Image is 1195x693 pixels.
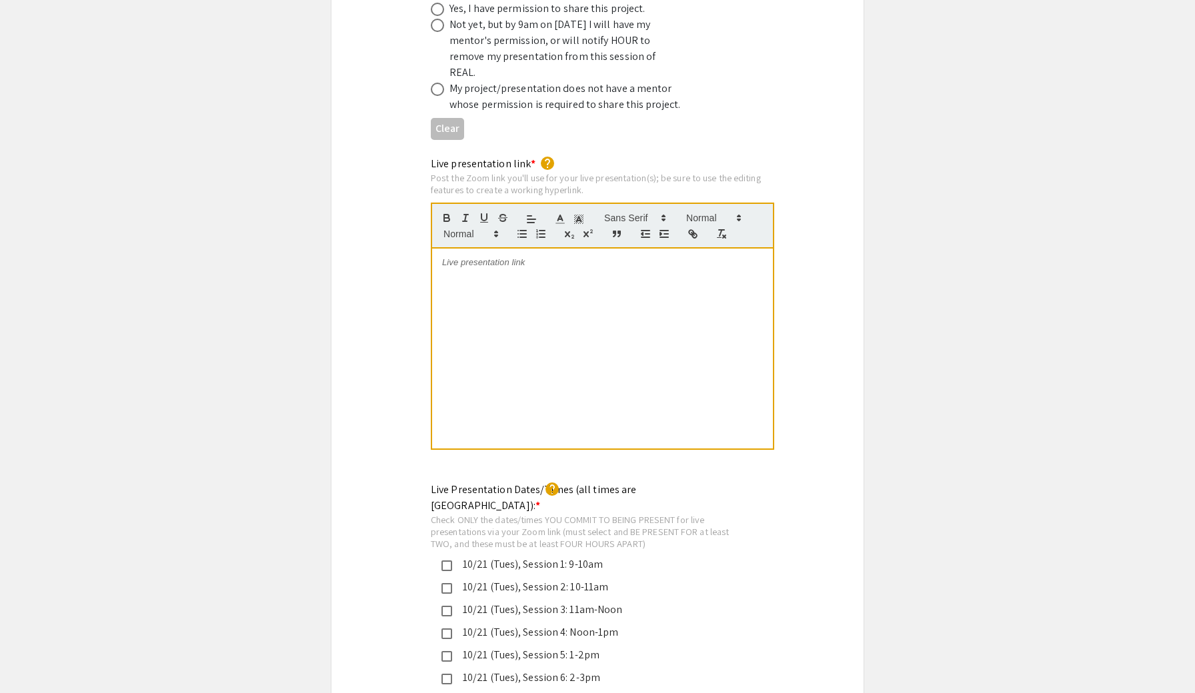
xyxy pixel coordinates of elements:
[431,514,743,549] div: Check ONLY the dates/times YOU COMMIT TO BEING PRESENT for live presentations via your Zoom link ...
[449,1,646,17] div: Yes, I have permission to share this project.
[544,481,560,497] mat-icon: help
[452,624,732,640] div: 10/21 (Tues), Session 4: Noon-1pm
[431,118,464,140] button: Clear
[431,482,636,512] mat-label: Live Presentation Dates/Times (all times are [GEOGRAPHIC_DATA]):
[10,633,57,683] iframe: Chat
[449,17,683,81] div: Not yet, but by 9am on [DATE] I will have my mentor's permission, or will notify HOUR to remove m...
[539,155,555,171] mat-icon: help
[449,81,683,113] div: My project/presentation does not have a mentor whose permission is required to share this project.
[431,172,774,195] div: Post the Zoom link you'll use for your live presentation(s); be sure to use the editing features ...
[452,556,732,572] div: 10/21 (Tues), Session 1: 9-10am
[452,579,732,595] div: 10/21 (Tues), Session 2: 10-11am
[452,602,732,618] div: 10/21 (Tues), Session 3: 11am-Noon
[452,647,732,663] div: 10/21 (Tues), Session 5: 1-2pm
[431,157,535,171] mat-label: Live presentation link
[452,670,732,686] div: 10/21 (Tues), Session 6: 2-3pm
